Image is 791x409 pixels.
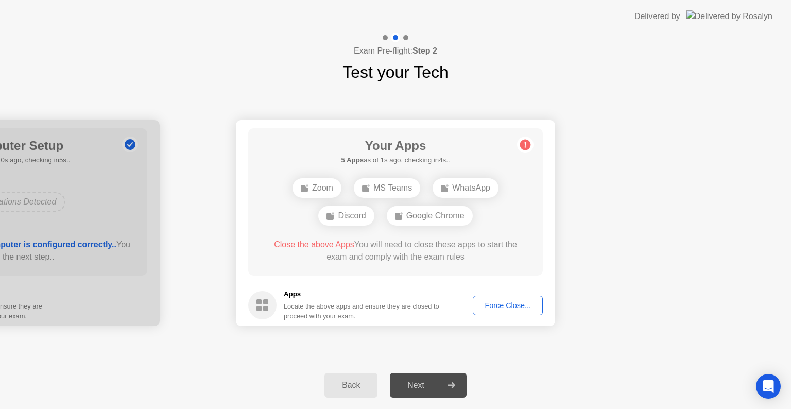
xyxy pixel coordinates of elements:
button: Back [324,373,377,398]
h5: Apps [284,289,440,299]
h4: Exam Pre-flight: [354,45,437,57]
div: Zoom [293,178,341,198]
div: Locate the above apps and ensure they are closed to proceed with your exam. [284,301,440,321]
img: Delivered by Rosalyn [686,10,772,22]
div: Next [393,381,439,390]
b: 5 Apps [341,156,364,164]
h5: as of 1s ago, checking in4s.. [341,155,450,165]
div: WhatsApp [433,178,498,198]
button: Force Close... [473,296,543,315]
div: Back [328,381,374,390]
div: You will need to close these apps to start the exam and comply with the exam rules [263,238,528,263]
div: Force Close... [476,301,539,310]
div: Google Chrome [387,206,473,226]
div: Delivered by [634,10,680,23]
b: Step 2 [412,46,437,55]
button: Next [390,373,467,398]
h1: Your Apps [341,137,450,155]
div: MS Teams [354,178,420,198]
span: Close the above Apps [274,240,354,249]
h1: Test your Tech [342,60,449,84]
div: Open Intercom Messenger [756,374,781,399]
div: Discord [318,206,374,226]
